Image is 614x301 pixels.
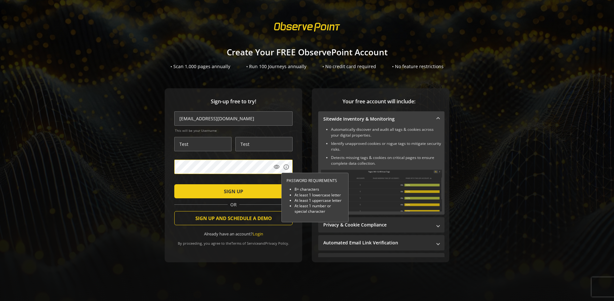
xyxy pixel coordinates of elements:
span: This will be your Username [175,128,293,133]
a: Terms of Service [231,241,259,246]
mat-expansion-panel-header: Automated Email Link Verification [318,235,445,250]
li: At least 1 lowercase letter [295,192,343,198]
button: SIGN UP AND SCHEDULE A DEMO [174,211,293,225]
span: SIGN UP AND SCHEDULE A DEMO [195,212,272,224]
div: • No credit card required [322,63,376,70]
mat-panel-title: Sitewide Inventory & Monitoring [323,116,432,122]
li: At least 1 uppercase letter [295,198,343,203]
mat-panel-title: Privacy & Cookie Compliance [323,222,432,228]
a: Login [253,231,263,237]
span: SIGN UP [224,186,243,197]
li: At least 1 number or special character [295,203,343,214]
li: 8+ characters [295,186,343,192]
button: SIGN UP [174,184,293,198]
div: Already have an account? [174,231,293,237]
mat-icon: visibility [273,164,280,170]
input: Email Address (name@work-email.com) * [174,111,293,126]
a: Privacy Policy [265,241,288,246]
span: OR [228,202,239,208]
mat-panel-title: Automated Email Link Verification [323,240,432,246]
div: Sitewide Inventory & Monitoring [318,127,445,215]
li: Automatically discover and audit all tags & cookies across your digital properties. [331,127,442,138]
div: By proceeding, you agree to the and . [174,237,293,246]
img: Sitewide Inventory & Monitoring [321,170,442,211]
input: Last Name * [235,137,293,151]
li: Detects missing tags & cookies on critical pages to ensure complete data collection. [331,155,442,166]
mat-expansion-panel-header: Sitewide Inventory & Monitoring [318,111,445,127]
div: • Run 100 Journeys annually [246,63,306,70]
span: Sign-up free to try! [174,98,293,105]
mat-expansion-panel-header: Privacy & Cookie Compliance [318,217,445,233]
mat-expansion-panel-header: Performance Monitoring with Web Vitals [318,253,445,268]
li: Identify unapproved cookies or rogue tags to mitigate security risks. [331,141,442,152]
mat-icon: info [283,164,289,170]
input: First Name * [174,137,232,151]
div: • No feature restrictions [392,63,444,70]
span: Your free account will include: [318,98,440,105]
div: • Scan 1,000 pages annually [170,63,230,70]
div: PASSWORD REQUIREMENTS [287,178,343,183]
